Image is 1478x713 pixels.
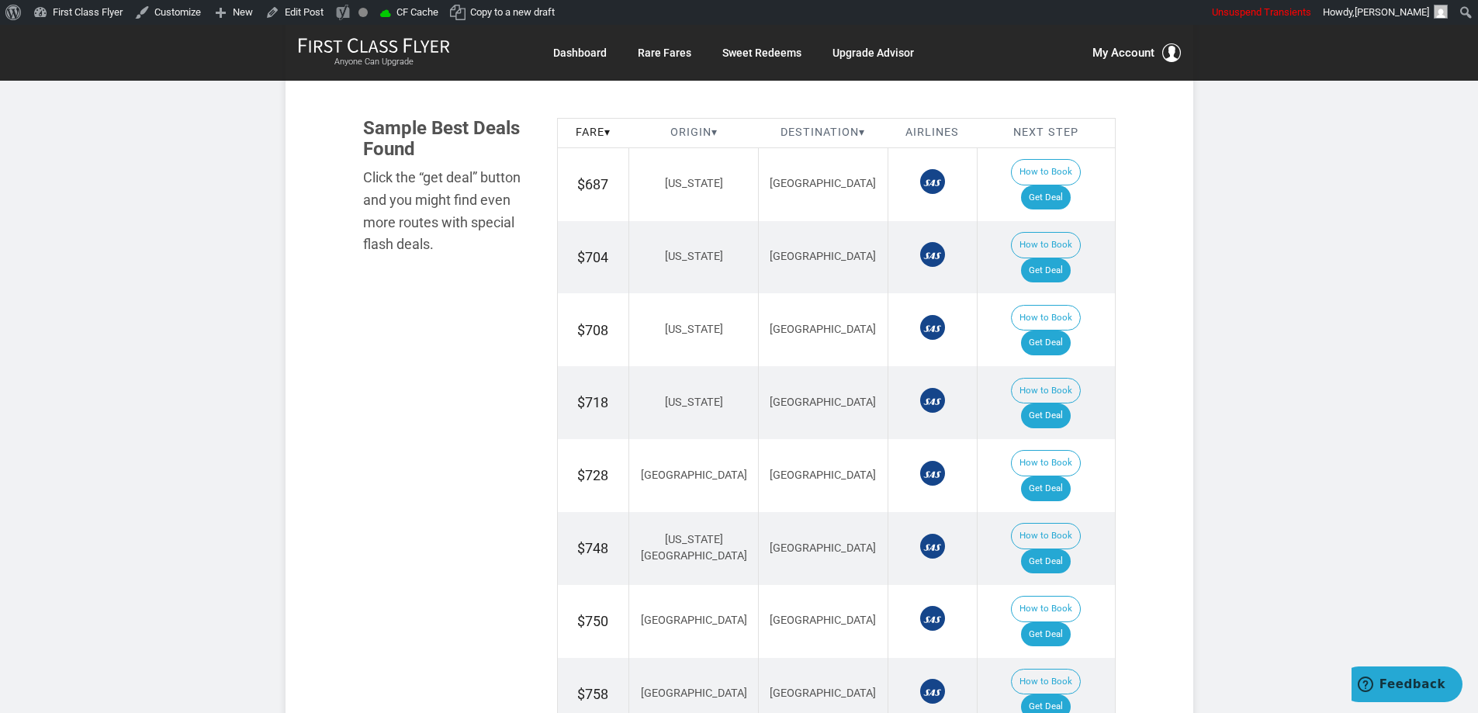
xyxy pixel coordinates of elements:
span: [US_STATE] [665,396,723,409]
span: [GEOGRAPHIC_DATA] [770,542,876,555]
button: How to Book [1011,159,1081,185]
span: [GEOGRAPHIC_DATA] [770,469,876,482]
span: Scandinavian - SAS [920,606,945,631]
button: How to Book [1011,523,1081,549]
span: Scandinavian - SAS [920,315,945,340]
span: [GEOGRAPHIC_DATA] [770,177,876,190]
button: How to Book [1011,378,1081,404]
span: [GEOGRAPHIC_DATA] [641,687,747,700]
span: [GEOGRAPHIC_DATA] [641,469,747,482]
span: ▾ [604,126,611,139]
a: Sweet Redeems [722,39,801,67]
span: My Account [1092,43,1154,62]
span: Scandinavian - SAS [920,534,945,559]
th: Airlines [888,119,977,148]
span: ▾ [859,126,865,139]
span: Unsuspend Transients [1212,6,1311,18]
span: Scandinavian - SAS [920,388,945,413]
a: Get Deal [1021,185,1071,210]
a: Get Deal [1021,476,1071,501]
iframe: Opens a widget where you can find more information [1352,666,1462,705]
a: Upgrade Advisor [832,39,914,67]
div: Click the “get deal” button and you might find even more routes with special flash deals. [363,167,534,256]
span: ▾ [711,126,718,139]
span: [GEOGRAPHIC_DATA] [770,687,876,700]
button: How to Book [1011,450,1081,476]
span: [GEOGRAPHIC_DATA] [770,323,876,336]
span: [GEOGRAPHIC_DATA] [770,396,876,409]
span: [PERSON_NAME] [1355,6,1429,18]
a: Get Deal [1021,331,1071,355]
button: How to Book [1011,305,1081,331]
span: Scandinavian - SAS [920,679,945,704]
a: Get Deal [1021,403,1071,428]
a: Get Deal [1021,258,1071,283]
span: [US_STATE][GEOGRAPHIC_DATA] [641,533,747,562]
span: Scandinavian - SAS [920,242,945,267]
a: Rare Fares [638,39,691,67]
a: Dashboard [553,39,607,67]
span: Scandinavian - SAS [920,169,945,194]
th: Destination [759,119,888,148]
th: Next Step [977,119,1115,148]
img: First Class Flyer [298,37,450,54]
button: How to Book [1011,596,1081,622]
span: [GEOGRAPHIC_DATA] [641,614,747,627]
span: $758 [577,686,608,702]
span: $728 [577,467,608,483]
a: First Class FlyerAnyone Can Upgrade [298,37,450,68]
small: Anyone Can Upgrade [298,57,450,67]
span: [GEOGRAPHIC_DATA] [770,250,876,263]
span: $704 [577,249,608,265]
span: $718 [577,394,608,410]
span: [US_STATE] [665,177,723,190]
button: My Account [1092,43,1181,62]
span: $708 [577,322,608,338]
span: [US_STATE] [665,323,723,336]
th: Origin [629,119,759,148]
h3: Sample Best Deals Found [363,118,534,159]
span: [US_STATE] [665,250,723,263]
button: How to Book [1011,669,1081,695]
th: Fare [557,119,629,148]
a: Get Deal [1021,549,1071,574]
span: Scandinavian - SAS [920,461,945,486]
span: $687 [577,176,608,192]
button: How to Book [1011,232,1081,258]
a: Get Deal [1021,622,1071,647]
span: [GEOGRAPHIC_DATA] [770,614,876,627]
span: $748 [577,540,608,556]
span: $750 [577,613,608,629]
